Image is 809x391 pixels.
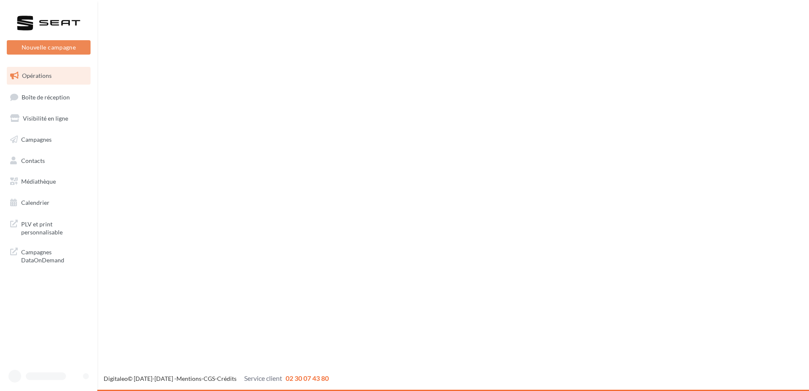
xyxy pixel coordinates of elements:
[21,136,52,143] span: Campagnes
[5,67,92,85] a: Opérations
[5,88,92,106] a: Boîte de réception
[217,375,237,382] a: Crédits
[5,194,92,212] a: Calendrier
[204,375,215,382] a: CGS
[5,173,92,190] a: Médiathèque
[21,199,50,206] span: Calendrier
[21,157,45,164] span: Contacts
[21,218,87,237] span: PLV et print personnalisable
[5,131,92,149] a: Campagnes
[22,93,70,100] span: Boîte de réception
[5,243,92,268] a: Campagnes DataOnDemand
[244,374,282,382] span: Service client
[21,246,87,264] span: Campagnes DataOnDemand
[23,115,68,122] span: Visibilité en ligne
[5,152,92,170] a: Contacts
[104,375,329,382] span: © [DATE]-[DATE] - - -
[7,40,91,55] button: Nouvelle campagne
[176,375,201,382] a: Mentions
[22,72,52,79] span: Opérations
[5,110,92,127] a: Visibilité en ligne
[104,375,128,382] a: Digitaleo
[21,178,56,185] span: Médiathèque
[5,215,92,240] a: PLV et print personnalisable
[286,374,329,382] span: 02 30 07 43 80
